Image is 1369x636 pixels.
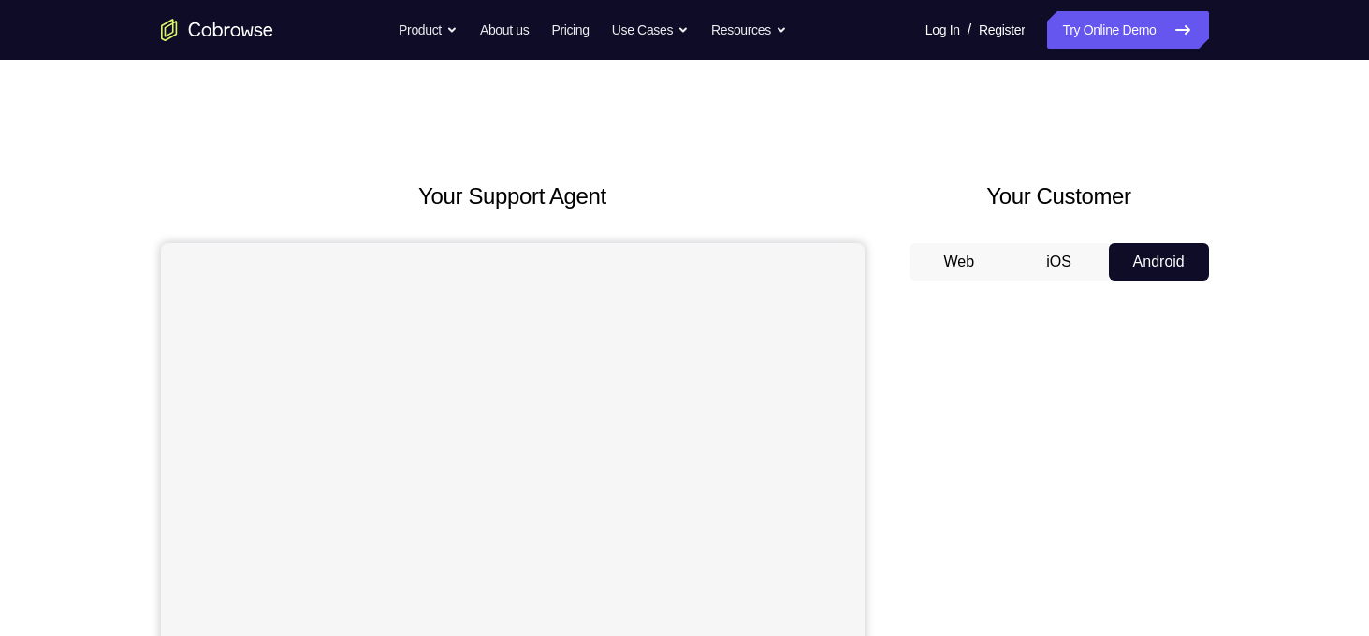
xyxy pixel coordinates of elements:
[161,19,273,41] a: Go to the home page
[1109,243,1209,281] button: Android
[399,11,458,49] button: Product
[612,11,689,49] button: Use Cases
[1009,243,1109,281] button: iOS
[1047,11,1208,49] a: Try Online Demo
[910,180,1209,213] h2: Your Customer
[968,19,971,41] span: /
[480,11,529,49] a: About us
[925,11,960,49] a: Log In
[161,180,865,213] h2: Your Support Agent
[711,11,787,49] button: Resources
[910,243,1010,281] button: Web
[551,11,589,49] a: Pricing
[979,11,1025,49] a: Register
